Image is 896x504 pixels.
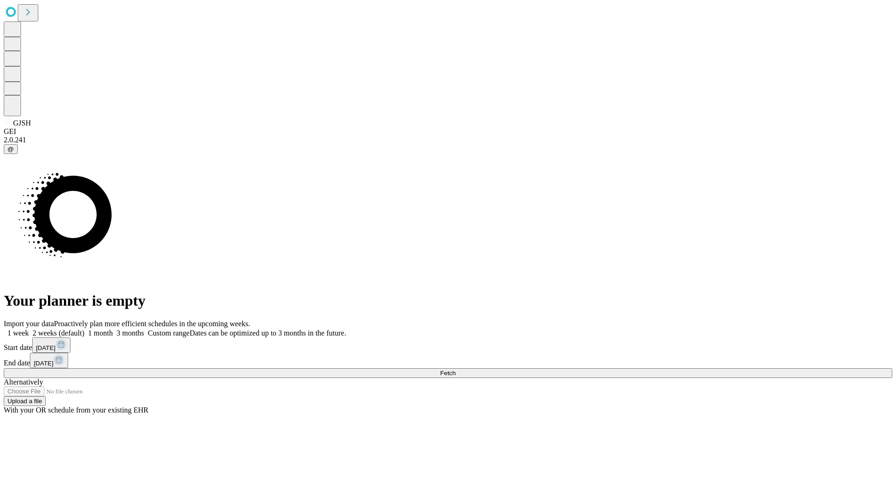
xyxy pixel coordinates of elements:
div: Start date [4,337,892,353]
div: 2.0.241 [4,136,892,144]
div: End date [4,353,892,368]
button: [DATE] [32,337,70,353]
h1: Your planner is empty [4,292,892,309]
span: Alternatively [4,378,43,386]
span: Custom range [148,329,189,337]
button: @ [4,144,18,154]
span: [DATE] [36,344,56,351]
span: GJSH [13,119,31,127]
span: 1 month [88,329,113,337]
span: Fetch [440,370,455,377]
span: 2 weeks (default) [33,329,84,337]
span: 3 months [117,329,144,337]
span: Proactively plan more efficient schedules in the upcoming weeks. [54,320,250,328]
span: With your OR schedule from your existing EHR [4,406,148,414]
span: [DATE] [34,360,53,367]
span: Dates can be optimized up to 3 months in the future. [189,329,346,337]
span: @ [7,146,14,153]
span: 1 week [7,329,29,337]
button: Fetch [4,368,892,378]
div: GEI [4,127,892,136]
button: [DATE] [30,353,68,368]
span: Import your data [4,320,54,328]
button: Upload a file [4,396,46,406]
